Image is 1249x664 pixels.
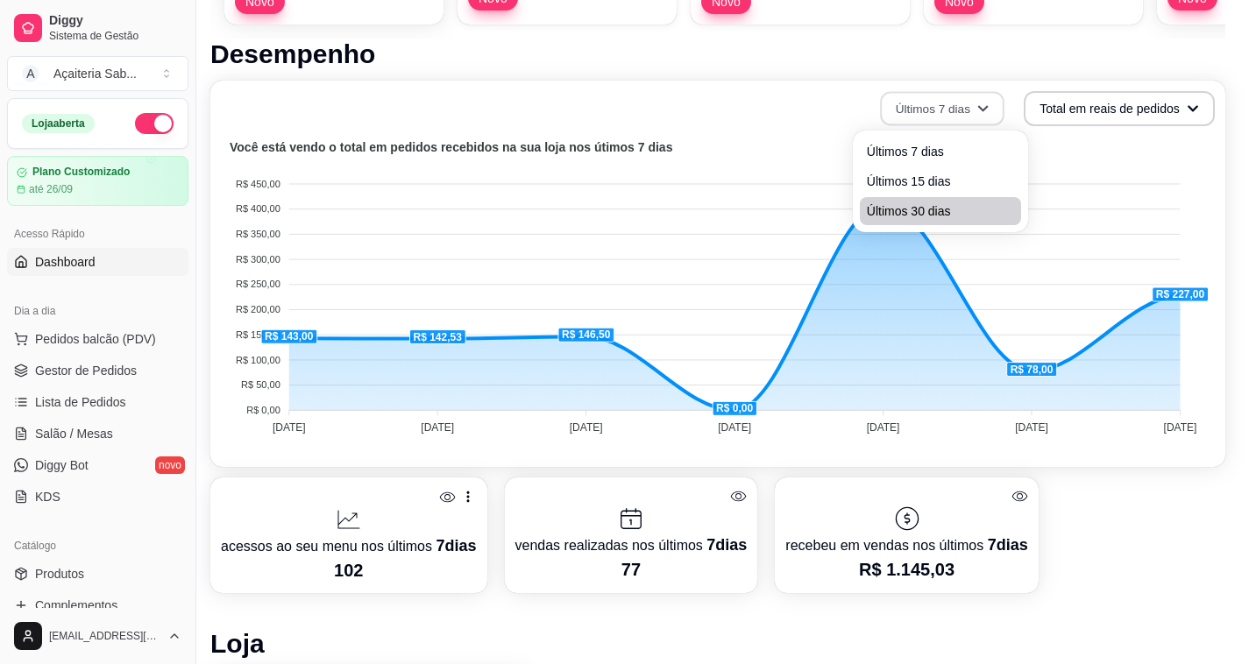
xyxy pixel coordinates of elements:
[1024,91,1215,126] button: Total em reais de pedidos
[236,254,280,265] tspan: R$ 300,00
[867,143,1014,160] span: Últimos 7 dias
[22,114,95,133] div: Loja aberta
[49,629,160,643] span: [EMAIL_ADDRESS][DOMAIN_NAME]
[421,421,454,434] tspan: [DATE]
[867,202,1014,220] span: Últimos 30 dias
[35,330,156,348] span: Pedidos balcão (PDV)
[236,279,280,289] tspan: R$ 250,00
[210,39,1225,70] h1: Desempenho
[718,421,751,434] tspan: [DATE]
[53,65,137,82] div: Açaiteria Sab ...
[35,597,117,614] span: Complementos
[7,297,188,325] div: Dia a dia
[230,140,673,154] text: Você está vendo o total em pedidos recebidos na sua loja nos útimos 7 dias
[436,537,476,555] span: 7 dias
[273,421,306,434] tspan: [DATE]
[236,179,280,189] tspan: R$ 450,00
[35,253,96,271] span: Dashboard
[570,421,603,434] tspan: [DATE]
[49,13,181,29] span: Diggy
[29,182,73,196] article: até 26/09
[860,138,1021,225] ul: Últimos 7 dias
[241,379,280,390] tspan: R$ 50,00
[7,532,188,560] div: Catálogo
[35,393,126,411] span: Lista de Pedidos
[785,533,1027,557] p: recebeu em vendas nos últimos
[236,355,280,365] tspan: R$ 100,00
[867,421,900,434] tspan: [DATE]
[135,113,174,134] button: Alterar Status
[35,362,137,379] span: Gestor de Pedidos
[210,628,1225,660] h1: Loja
[1015,421,1048,434] tspan: [DATE]
[7,220,188,248] div: Acesso Rápido
[35,565,84,583] span: Produtos
[515,557,748,582] p: 77
[7,56,188,91] button: Select a team
[515,533,748,557] p: vendas realizadas nos últimos
[246,405,280,415] tspan: R$ 0,00
[236,329,280,340] tspan: R$ 150,00
[1164,421,1197,434] tspan: [DATE]
[236,203,280,214] tspan: R$ 400,00
[988,536,1028,554] span: 7 dias
[22,65,39,82] span: A
[35,456,89,474] span: Diggy Bot
[49,29,181,43] span: Sistema de Gestão
[221,533,477,558] p: acessos ao seu menu nos últimos
[867,173,1014,190] span: Últimos 15 dias
[35,488,60,505] span: KDS
[236,229,280,239] tspan: R$ 350,00
[221,558,477,583] p: 102
[236,304,280,314] tspan: R$ 200,00
[706,536,747,554] span: 7 dias
[785,557,1027,582] p: R$ 1.145,03
[32,166,130,179] article: Plano Customizado
[35,425,113,442] span: Salão / Mesas
[881,92,1005,126] button: Últimos 7 dias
